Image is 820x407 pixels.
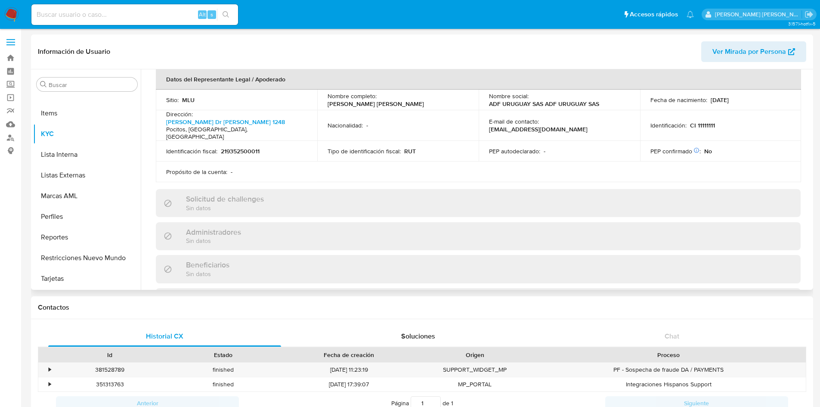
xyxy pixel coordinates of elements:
div: • [49,380,51,388]
th: Datos del Representante Legal / Apoderado [156,69,801,90]
button: Listas Externas [33,165,141,186]
div: MP_PORTAL [418,377,532,391]
input: Buscar usuario o caso... [31,9,238,20]
button: Items [33,103,141,124]
h3: Beneficiarios [186,260,229,270]
div: 351313763 [53,377,167,391]
button: search-icon [217,9,235,21]
p: Dirección : [166,110,193,118]
p: Nombre social : [489,92,529,100]
p: [PERSON_NAME] [PERSON_NAME] [328,100,424,108]
p: CI 11111111 [690,121,715,129]
div: Proceso [538,351,800,359]
div: Origen [424,351,526,359]
div: finished [167,377,280,391]
p: Sin datos [186,236,241,245]
p: josefina.larrea@mercadolibre.com [715,10,802,19]
div: • [49,366,51,374]
div: [DATE] 17:39:07 [280,377,418,391]
p: Tipo de identificación fiscal : [328,147,401,155]
p: - [544,147,545,155]
div: finished [167,363,280,377]
div: Integraciones Hispanos Support [532,377,806,391]
div: [DATE] 11:23:19 [280,363,418,377]
span: Soluciones [401,331,435,341]
a: Notificaciones [687,11,694,18]
p: No [704,147,712,155]
div: Id [59,351,161,359]
a: [PERSON_NAME] Dr [PERSON_NAME] 1248 [166,118,285,126]
div: AdministradoresSin datos [156,222,801,250]
p: Propósito de la cuenta : [166,168,227,176]
div: Fecha de creación [286,351,412,359]
p: - [231,168,232,176]
span: s [210,10,213,19]
span: Historial CX [146,331,183,341]
span: Alt [199,10,206,19]
p: MLU [182,96,195,104]
h1: Contactos [38,303,806,312]
p: E-mail de contacto : [489,118,539,125]
div: PF - Sospecha de fraude DA / PAYMENTS [532,363,806,377]
p: Nacionalidad : [328,121,363,129]
p: Identificación : [650,121,687,129]
p: Sitio : [166,96,179,104]
p: Nombre completo : [328,92,377,100]
div: Estado [173,351,274,359]
button: Lista Interna [33,144,141,165]
p: [EMAIL_ADDRESS][DOMAIN_NAME] [489,125,588,133]
p: ADF URUGUAY SAS ADF URUGUAY SAS [489,100,599,108]
span: Ver Mirada por Persona [712,41,786,62]
div: BeneficiariosSin datos [156,255,801,283]
button: Reportes [33,227,141,248]
p: Sin datos [186,270,229,278]
button: Perfiles [33,206,141,227]
p: [DATE] [711,96,729,104]
p: PEP autodeclarado : [489,147,540,155]
p: 219352500011 [221,147,260,155]
div: Solicitud de challengesSin datos [156,189,801,217]
p: - [366,121,368,129]
span: Accesos rápidos [630,10,678,19]
input: Buscar [49,81,134,89]
h4: Pocitos, [GEOGRAPHIC_DATA], [GEOGRAPHIC_DATA] [166,126,303,141]
span: Chat [665,331,679,341]
div: SUPPORT_WIDGET_MP [418,363,532,377]
p: RUT [404,147,416,155]
button: Tarjetas [33,268,141,289]
h1: Información de Usuario [38,47,110,56]
button: Ver Mirada por Persona [701,41,806,62]
p: Sin datos [186,204,264,212]
h3: Administradores [186,227,241,237]
p: Fecha de nacimiento : [650,96,707,104]
a: Salir [805,10,814,19]
button: Buscar [40,81,47,88]
h3: Solicitud de challenges [186,194,264,204]
button: Restricciones Nuevo Mundo [33,248,141,268]
div: 381528789 [53,363,167,377]
button: Marcas AML [33,186,141,206]
p: PEP confirmado : [650,147,701,155]
button: KYC [33,124,141,144]
p: Identificación fiscal : [166,147,217,155]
